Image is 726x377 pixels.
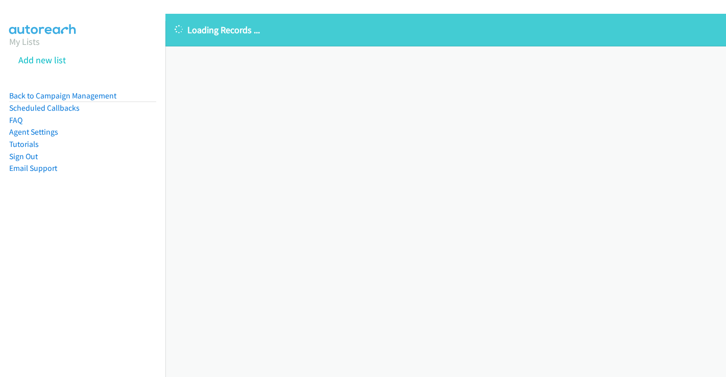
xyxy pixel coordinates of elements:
[9,163,57,173] a: Email Support
[9,36,40,47] a: My Lists
[9,103,80,113] a: Scheduled Callbacks
[9,91,116,100] a: Back to Campaign Management
[18,54,66,66] a: Add new list
[9,152,38,161] a: Sign Out
[9,115,22,125] a: FAQ
[9,127,58,137] a: Agent Settings
[175,23,717,37] p: Loading Records ...
[9,139,39,149] a: Tutorials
